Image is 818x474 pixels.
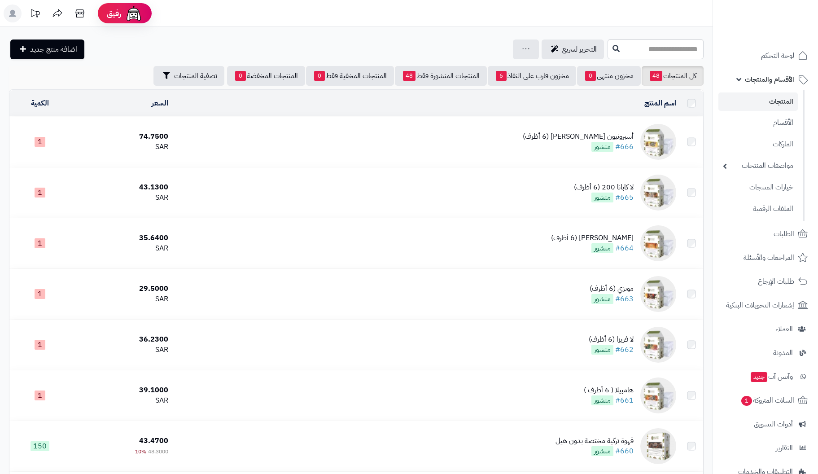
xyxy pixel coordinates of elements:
a: #664 [615,243,634,254]
span: 150 [31,441,49,451]
a: لوحة التحكم [718,45,813,66]
div: 39.1000 [74,385,168,395]
span: المراجعات والأسئلة [744,251,794,264]
a: السلات المتروكة1 [718,390,813,411]
div: 35.6400 [74,233,168,243]
span: 48.3000 [148,448,168,456]
span: منشور [591,395,613,405]
a: المنتجات المخفية فقط0 [306,66,394,86]
div: [PERSON_NAME] (6 أظرف) [551,233,634,243]
a: المدونة [718,342,813,364]
a: الملفات الرقمية [718,199,798,219]
span: منشور [591,142,613,152]
span: تصفية المنتجات [174,70,217,81]
span: منشور [591,243,613,253]
a: كل المنتجات48 [642,66,704,86]
span: الطلبات [774,228,794,240]
div: لا فريزا (6 أظرف) [589,334,634,345]
a: اسم المنتج [644,98,676,109]
span: اضافة منتج جديد [30,44,77,55]
a: المنتجات [718,92,798,111]
span: 48 [403,71,416,81]
a: مواصفات المنتجات [718,156,798,176]
span: أدوات التسويق [754,418,793,430]
a: الطلبات [718,223,813,245]
span: 1 [741,395,752,406]
a: #661 [615,395,634,406]
a: #662 [615,344,634,355]
span: الأقسام والمنتجات [745,73,794,86]
div: SAR [74,142,168,152]
div: SAR [74,395,168,406]
div: 43.1300 [74,182,168,193]
img: أسبرونيون باشن (6 أظرف) [640,124,676,160]
span: طلبات الإرجاع [758,275,794,288]
button: تصفية المنتجات [153,66,224,86]
img: logo-2.png [757,15,809,34]
img: مويزي (6 أظرف) [640,276,676,312]
a: المراجعات والأسئلة [718,247,813,268]
div: لا كابانا 200 (6 أظرف) [574,182,634,193]
span: منشور [591,193,613,202]
span: العملاء [775,323,793,335]
span: 0 [314,71,325,81]
a: مخزون منتهي0 [577,66,641,86]
a: الماركات [718,135,798,154]
a: #665 [615,192,634,203]
a: #660 [615,446,634,456]
div: هامبيلا ( 6 أظرف ) [584,385,634,395]
div: SAR [74,243,168,254]
a: السعر [152,98,168,109]
div: SAR [74,294,168,304]
span: 1 [35,289,45,299]
a: تحديثات المنصة [24,4,46,25]
div: 36.2300 [74,334,168,345]
a: #663 [615,294,634,304]
a: المنتجات المنشورة فقط48 [395,66,487,86]
span: منشور [591,446,613,456]
span: وآتس آب [750,370,793,383]
div: 29.5000 [74,284,168,294]
img: لا كابانا 200 (6 أظرف) [640,175,676,211]
a: طلبات الإرجاع [718,271,813,292]
a: إشعارات التحويلات البنكية [718,294,813,316]
a: وآتس آبجديد [718,366,813,387]
span: السلات المتروكة [740,394,794,407]
span: 0 [585,71,596,81]
span: جديد [751,372,767,382]
img: ai-face.png [125,4,143,22]
span: 1 [35,238,45,248]
a: أدوات التسويق [718,413,813,435]
span: رفيق [107,8,121,19]
span: إشعارات التحويلات البنكية [726,299,794,312]
div: مويزي (6 أظرف) [590,284,634,294]
div: 74.7500 [74,132,168,142]
div: SAR [74,193,168,203]
img: هامبيلا ( 6 أظرف ) [640,377,676,413]
span: التحرير لسريع [562,44,597,55]
span: 43.4700 [139,435,168,446]
a: اضافة منتج جديد [10,39,84,59]
span: منشور [591,345,613,355]
a: #666 [615,141,634,152]
a: خيارات المنتجات [718,178,798,197]
a: المنتجات المخفضة0 [227,66,305,86]
span: 1 [35,137,45,147]
div: قهوة تركية مختصة بدون هيل [556,436,634,446]
span: منشور [591,294,613,304]
img: لا فريزا (6 أظرف) [640,327,676,363]
div: SAR [74,345,168,355]
span: 1 [35,391,45,400]
a: مخزون قارب على النفاذ6 [488,66,576,86]
span: 1 [35,188,45,197]
a: التقارير [718,437,813,459]
a: الأقسام [718,113,798,132]
img: قهوة تركية مختصة بدون هيل [640,428,676,464]
a: التحرير لسريع [542,39,604,59]
a: الكمية [31,98,49,109]
a: العملاء [718,318,813,340]
div: أسبرونيون [PERSON_NAME] (6 أظرف) [523,132,634,142]
span: لوحة التحكم [761,49,794,62]
span: 10% [135,448,146,456]
span: التقارير [776,442,793,454]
